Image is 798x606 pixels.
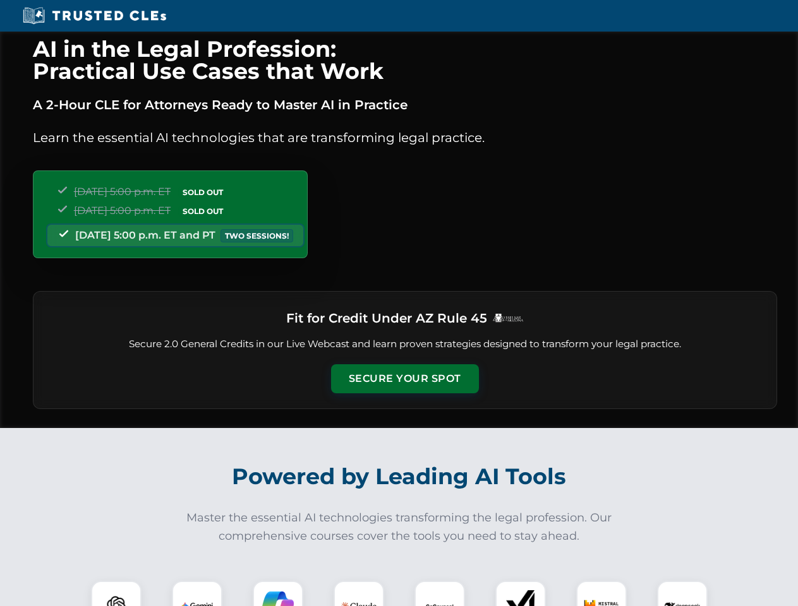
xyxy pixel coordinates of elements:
[33,128,777,148] p: Learn the essential AI technologies that are transforming legal practice.
[286,307,487,330] h3: Fit for Credit Under AZ Rule 45
[33,95,777,115] p: A 2-Hour CLE for Attorneys Ready to Master AI in Practice
[178,205,227,218] span: SOLD OUT
[33,38,777,82] h1: AI in the Legal Profession: Practical Use Cases that Work
[49,337,761,352] p: Secure 2.0 General Credits in our Live Webcast and learn proven strategies designed to transform ...
[74,205,171,217] span: [DATE] 5:00 p.m. ET
[492,313,524,323] img: Logo
[74,186,171,198] span: [DATE] 5:00 p.m. ET
[178,509,620,545] p: Master the essential AI technologies transforming the legal profession. Our comprehensive courses...
[19,6,170,25] img: Trusted CLEs
[178,186,227,199] span: SOLD OUT
[331,364,479,393] button: Secure Your Spot
[49,454,749,499] h2: Powered by Leading AI Tools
